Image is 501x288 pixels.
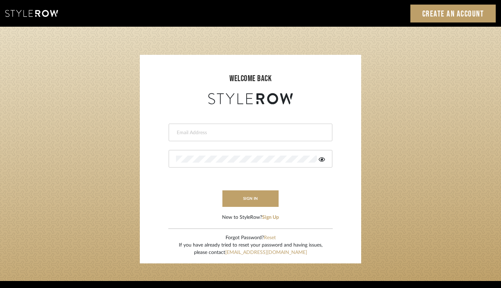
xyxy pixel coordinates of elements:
button: Reset [264,234,276,242]
button: Sign Up [262,214,279,221]
a: [EMAIL_ADDRESS][DOMAIN_NAME] [225,250,307,255]
a: Create an Account [410,5,496,22]
div: welcome back [147,72,354,85]
div: Forgot Password? [179,234,323,242]
input: Email Address [176,129,323,136]
div: New to StyleRow? [222,214,279,221]
button: sign in [222,190,279,207]
div: If you have already tried to reset your password and having issues, please contact [179,242,323,256]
